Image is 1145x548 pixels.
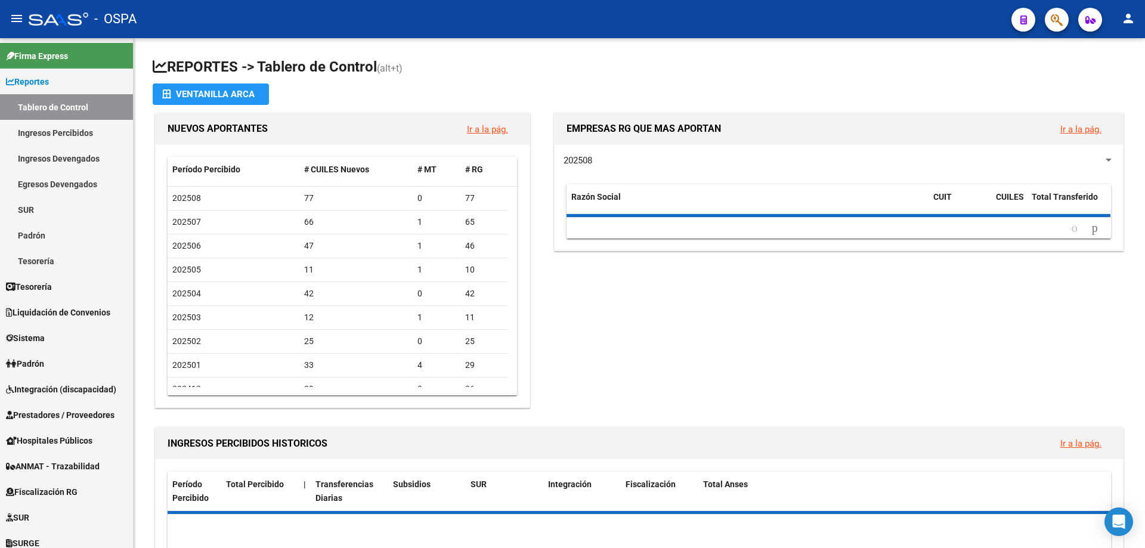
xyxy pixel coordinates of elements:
span: Tesorería [6,280,52,293]
div: 46 [465,239,503,253]
datatable-header-cell: Integración [543,472,621,511]
datatable-header-cell: # MT [413,157,460,182]
div: 0 [417,287,456,301]
span: 202504 [172,289,201,298]
div: 29 [465,358,503,372]
span: Reportes [6,75,49,88]
button: Ventanilla ARCA [153,83,269,105]
div: 42 [304,287,409,301]
span: Liquidación de Convenios [6,306,110,319]
span: NUEVOS APORTANTES [168,123,268,134]
datatable-header-cell: | [299,472,311,511]
div: 33 [304,358,409,372]
div: 65 [465,215,503,229]
span: 202508 [172,193,201,203]
div: 39 [304,382,409,396]
datatable-header-cell: SUR [466,472,543,511]
mat-icon: menu [10,11,24,26]
span: 202503 [172,312,201,322]
h1: REPORTES -> Tablero de Control [153,57,1126,78]
span: INGRESOS PERCIBIDOS HISTORICOS [168,438,327,449]
span: (alt+t) [377,63,403,74]
span: 202502 [172,336,201,346]
datatable-header-cell: Período Percibido [168,157,299,182]
span: SUR [471,479,487,489]
span: 202508 [564,155,592,166]
datatable-header-cell: Transferencias Diarias [311,472,388,511]
a: go to previous page [1066,222,1083,235]
datatable-header-cell: CUIT [929,184,991,224]
span: # MT [417,165,437,174]
span: # RG [465,165,483,174]
span: Total Anses [703,479,748,489]
span: - OSPA [94,6,137,32]
div: 1 [417,239,456,253]
span: 202507 [172,217,201,227]
div: 0 [417,335,456,348]
span: EMPRESAS RG QUE MAS APORTAN [567,123,721,134]
div: 47 [304,239,409,253]
div: 0 [417,191,456,205]
span: | [304,479,306,489]
span: 202505 [172,265,201,274]
button: Ir a la pág. [1051,432,1111,454]
a: Ir a la pág. [1060,438,1101,449]
span: Integración (discapacidad) [6,383,116,396]
span: 202412 [172,384,201,394]
span: 202501 [172,360,201,370]
span: Sistema [6,332,45,345]
div: Open Intercom Messenger [1104,507,1133,536]
datatable-header-cell: # RG [460,157,508,182]
datatable-header-cell: # CUILES Nuevos [299,157,413,182]
datatable-header-cell: Período Percibido [168,472,221,511]
span: Total Percibido [226,479,284,489]
button: Ir a la pág. [1051,118,1111,140]
span: Firma Express [6,49,68,63]
a: go to next page [1087,222,1103,235]
div: 3 [417,382,456,396]
span: CUIT [933,192,952,202]
div: 66 [304,215,409,229]
span: Período Percibido [172,479,209,503]
div: 77 [304,191,409,205]
datatable-header-cell: Total Anses [698,472,1101,511]
div: 42 [465,287,503,301]
span: Fiscalización [626,479,676,489]
span: Fiscalización RG [6,485,78,499]
div: 11 [465,311,503,324]
span: ANMAT - Trazabilidad [6,460,100,473]
span: Prestadores / Proveedores [6,408,114,422]
span: Total Transferido [1032,192,1098,202]
datatable-header-cell: CUILES [991,184,1027,224]
div: 11 [304,263,409,277]
div: 25 [465,335,503,348]
span: # CUILES Nuevos [304,165,369,174]
div: 1 [417,215,456,229]
div: 25 [304,335,409,348]
a: Ir a la pág. [1060,124,1101,135]
span: CUILES [996,192,1024,202]
div: 77 [465,191,503,205]
span: Razón Social [571,192,621,202]
datatable-header-cell: Total Percibido [221,472,299,511]
div: 10 [465,263,503,277]
span: 202506 [172,241,201,250]
div: Ventanilla ARCA [162,83,259,105]
datatable-header-cell: Fiscalización [621,472,698,511]
span: Subsidios [393,479,431,489]
span: Hospitales Públicos [6,434,92,447]
datatable-header-cell: Subsidios [388,472,466,511]
span: Padrón [6,357,44,370]
datatable-header-cell: Razón Social [567,184,929,224]
span: Integración [548,479,592,489]
span: Transferencias Diarias [315,479,373,503]
div: 36 [465,382,503,396]
button: Ir a la pág. [457,118,518,140]
div: 4 [417,358,456,372]
div: 1 [417,311,456,324]
div: 1 [417,263,456,277]
mat-icon: person [1121,11,1135,26]
a: Ir a la pág. [467,124,508,135]
span: SUR [6,511,29,524]
span: Período Percibido [172,165,240,174]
